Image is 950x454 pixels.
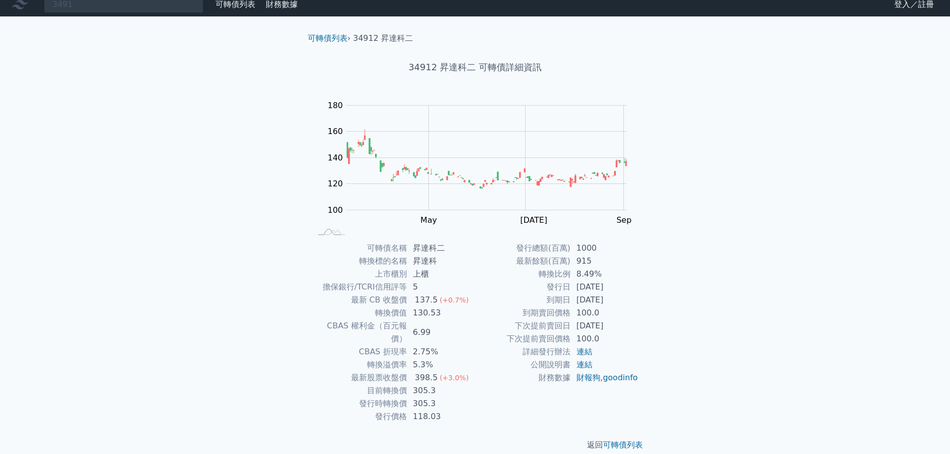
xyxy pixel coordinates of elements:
[616,215,631,225] tspan: Sep
[413,371,440,384] div: 398.5
[353,32,413,44] li: 34912 昇達科二
[312,371,407,384] td: 最新股票收盤價
[440,296,469,304] span: (+0.7%)
[520,215,547,225] tspan: [DATE]
[407,255,475,268] td: 昇達科
[570,268,639,281] td: 8.49%
[475,371,570,384] td: 財務數據
[407,345,475,358] td: 2.75%
[413,294,440,306] div: 137.5
[576,347,592,356] a: 連結
[312,319,407,345] td: CBAS 權利金（百元報價）
[407,397,475,410] td: 305.3
[475,255,570,268] td: 最新餘額(百萬)
[312,410,407,423] td: 發行價格
[312,294,407,306] td: 最新 CB 收盤價
[328,127,343,136] tspan: 160
[475,281,570,294] td: 發行日
[312,268,407,281] td: 上市櫃別
[407,319,475,345] td: 6.99
[407,268,475,281] td: 上櫃
[407,306,475,319] td: 130.53
[312,397,407,410] td: 發行時轉換價
[308,33,348,43] a: 可轉債列表
[312,345,407,358] td: CBAS 折現率
[300,439,651,451] p: 返回
[570,242,639,255] td: 1000
[300,60,651,74] h1: 34912 昇達科二 可轉債詳細資訊
[312,384,407,397] td: 目前轉換價
[475,332,570,345] td: 下次提前賣回價格
[475,268,570,281] td: 轉換比例
[420,215,437,225] tspan: May
[603,440,643,450] a: 可轉債列表
[570,332,639,345] td: 100.0
[407,281,475,294] td: 5
[475,294,570,306] td: 到期日
[312,255,407,268] td: 轉換標的名稱
[475,345,570,358] td: 詳細發行辦法
[328,205,343,215] tspan: 100
[323,101,642,225] g: Chart
[576,373,600,382] a: 財報狗
[328,179,343,188] tspan: 120
[570,319,639,332] td: [DATE]
[570,255,639,268] td: 915
[570,306,639,319] td: 100.0
[570,371,639,384] td: ,
[570,281,639,294] td: [DATE]
[328,153,343,162] tspan: 140
[407,410,475,423] td: 118.03
[312,281,407,294] td: 擔保銀行/TCRI信用評等
[576,360,592,369] a: 連結
[312,306,407,319] td: 轉換價值
[603,373,638,382] a: goodinfo
[407,358,475,371] td: 5.3%
[440,374,469,382] span: (+3.0%)
[328,101,343,110] tspan: 180
[475,306,570,319] td: 到期賣回價格
[475,319,570,332] td: 下次提前賣回日
[407,384,475,397] td: 305.3
[312,358,407,371] td: 轉換溢價率
[312,242,407,255] td: 可轉債名稱
[407,242,475,255] td: 昇達科二
[475,242,570,255] td: 發行總額(百萬)
[475,358,570,371] td: 公開說明書
[570,294,639,306] td: [DATE]
[308,32,351,44] li: ›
